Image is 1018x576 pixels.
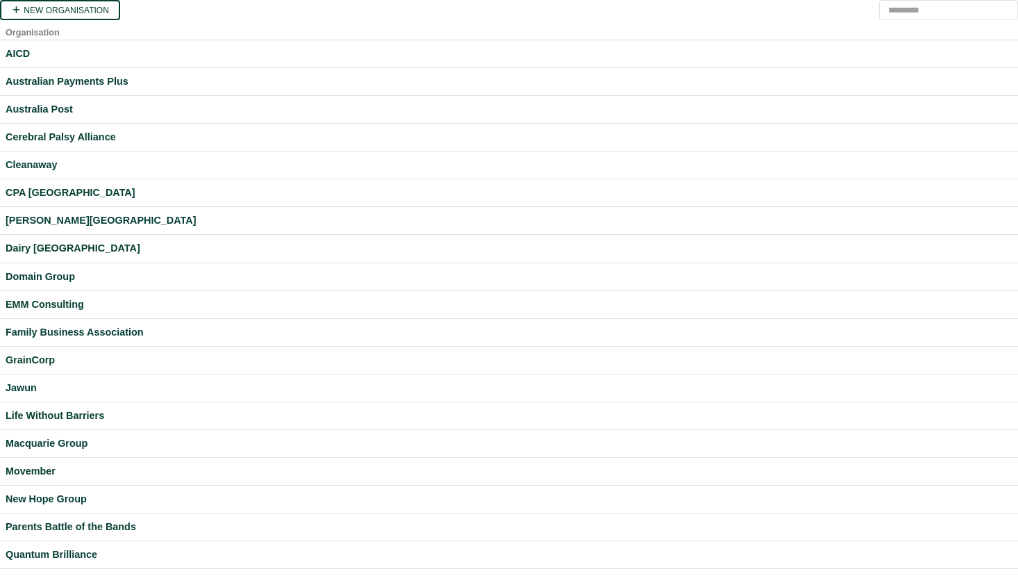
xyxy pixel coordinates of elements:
a: Dairy [GEOGRAPHIC_DATA] [6,240,1012,256]
a: Macquarie Group [6,436,1012,452]
a: AICD [6,46,1012,62]
a: Quantum Brilliance [6,547,1012,563]
a: Life Without Barriers [6,408,1012,424]
a: EMM Consulting [6,297,1012,313]
a: Domain Group [6,269,1012,285]
a: Australia Post [6,101,1012,117]
a: New Hope Group [6,491,1012,507]
a: Parents Battle of the Bands [6,519,1012,535]
a: GrainCorp [6,352,1012,368]
a: [PERSON_NAME][GEOGRAPHIC_DATA] [6,213,1012,229]
a: CPA [GEOGRAPHIC_DATA] [6,185,1012,201]
a: Australian Payments Plus [6,74,1012,90]
a: Movember [6,463,1012,479]
a: Cleanaway [6,157,1012,173]
a: Cerebral Palsy Alliance [6,129,1012,145]
a: Jawun [6,380,1012,396]
a: Family Business Association [6,324,1012,340]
